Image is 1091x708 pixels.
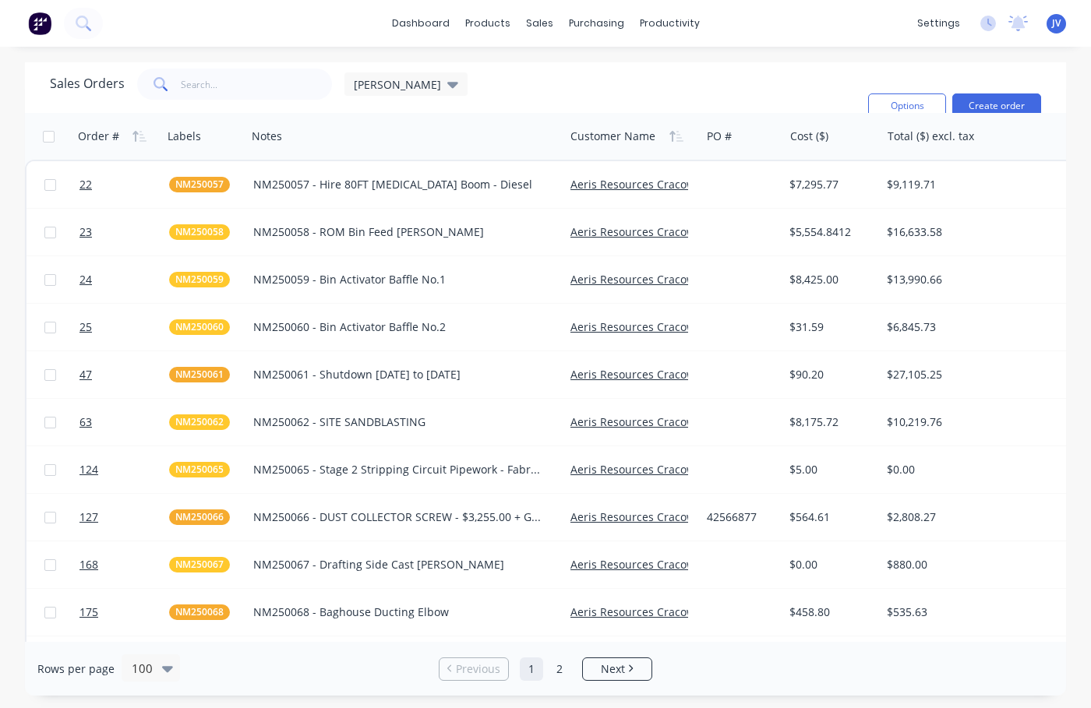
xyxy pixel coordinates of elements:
div: NM250066 - DUST COLLECTOR SCREW - $3,255.00 + GST [253,509,543,525]
h1: Sales Orders [50,76,125,91]
div: settings [909,12,968,35]
button: NM250061 [169,367,230,382]
span: 23 [79,224,92,240]
div: 42566877 [707,509,774,525]
button: Create order [952,93,1041,118]
a: Aeris Resources Cracow Operations [570,177,757,192]
div: productivity [632,12,708,35]
a: Aeris Resources Cracow Operations [570,224,757,239]
a: 63 [79,399,169,446]
div: NM250058 - ROM Bin Feed [PERSON_NAME] [253,224,543,240]
a: Aeris Resources Cracow Operations [570,557,757,572]
a: 124 [79,446,169,493]
span: 175 [79,604,98,620]
a: Previous page [440,661,508,677]
span: 63 [79,414,92,430]
div: $6,845.73 [887,319,1049,335]
span: JV [1052,16,1061,30]
a: 47 [79,351,169,398]
div: NM250067 - Drafting Side Cast [PERSON_NAME] [253,557,543,572]
div: Total ($) excl. tax [888,129,974,144]
span: NM250060 [175,319,224,335]
div: NM250068 - Baghouse Ducting Elbow [253,604,543,620]
button: NM250059 [169,272,230,287]
div: sales [518,12,561,35]
div: $5.00 [789,462,870,477]
ul: Pagination [433,657,658,681]
div: Notes [252,129,282,144]
span: NM250065 [175,462,224,477]
a: 25 [79,304,169,350]
div: NM250059 - Bin Activator Baffle No.1 [253,272,543,287]
div: $90.20 [789,367,870,382]
a: Aeris Resources Cracow Operations [570,272,757,287]
button: NM250057 [169,177,230,192]
div: $880.00 [887,557,1049,572]
div: $31.59 [789,319,870,335]
div: $458.80 [789,604,870,620]
span: Next [601,661,625,677]
a: 22 [79,161,169,208]
button: NM250065 [169,462,230,477]
div: $564.61 [789,509,870,525]
span: [PERSON_NAME] [354,76,441,93]
span: 24 [79,272,92,287]
div: PO # [707,129,732,144]
span: NM250062 [175,414,224,430]
button: Options [868,93,946,118]
input: Search... [181,69,333,100]
button: NM250060 [169,319,230,335]
span: Previous [456,661,500,677]
a: 23 [79,209,169,255]
span: 25 [79,319,92,335]
span: NM250058 [175,224,224,240]
a: Page 1 is your current page [520,657,543,681]
button: NM250068 [169,604,230,620]
div: Cost ($) [790,129,828,144]
div: $0.00 [887,462,1049,477]
div: $0.00 [789,557,870,572]
div: $5,554.8412 [789,224,870,240]
a: Aeris Resources Cracow Operations [570,604,757,619]
div: $9,119.71 [887,177,1049,192]
span: NM250057 [175,177,224,192]
span: NM250067 [175,557,224,572]
a: Page 2 [548,657,571,681]
a: Next page [583,661,651,677]
a: Aeris Resources Cracow Operations [570,414,757,429]
span: 22 [79,177,92,192]
a: Aeris Resources Cracow Operations [570,367,757,382]
div: $7,295.77 [789,177,870,192]
div: $535.63 [887,604,1049,620]
span: 168 [79,557,98,572]
a: 175 [79,589,169,636]
a: 168 [79,541,169,588]
button: NM250058 [169,224,230,240]
a: Aeris Resources Cracow Operations [570,509,757,524]
div: NM250062 - SITE SANDBLASTING [253,414,543,430]
div: $16,633.58 [887,224,1049,240]
div: NM250065 - Stage 2 Stripping Circuit Pipework - Fabrication [253,462,543,477]
div: NM250057 - Hire 80FT [MEDICAL_DATA] Boom - Diesel [253,177,543,192]
div: $27,105.25 [887,367,1049,382]
div: purchasing [561,12,632,35]
a: Aeris Resources Cracow Operations [570,462,757,477]
a: 24 [79,256,169,303]
span: Rows per page [37,661,115,677]
div: products [457,12,518,35]
button: NM250062 [169,414,230,430]
div: NM250061 - Shutdown [DATE] to [DATE] [253,367,543,382]
span: NM250061 [175,367,224,382]
div: Customer Name [570,129,655,144]
img: Factory [28,12,51,35]
span: NM250068 [175,604,224,620]
a: 181 [79,636,169,683]
button: NM250067 [169,557,230,572]
span: NM250066 [175,509,224,525]
div: Labels [168,129,201,144]
div: $8,175.72 [789,414,870,430]
div: NM250060 - Bin Activator Baffle No.2 [253,319,543,335]
span: 47 [79,367,92,382]
div: $8,425.00 [789,272,870,287]
div: Order # [78,129,119,144]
